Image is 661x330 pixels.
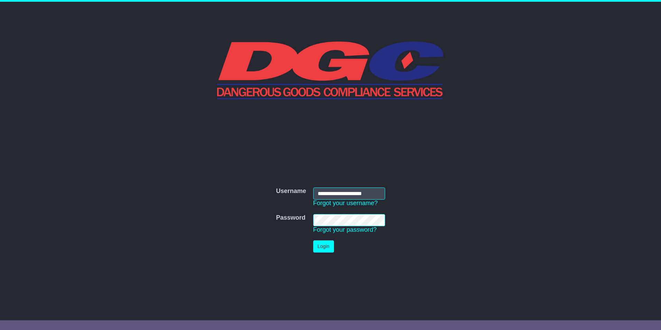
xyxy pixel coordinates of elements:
[217,40,444,99] img: DGC QLD
[276,214,305,222] label: Password
[276,187,306,195] label: Username
[313,200,378,207] a: Forgot your username?
[313,226,377,233] a: Forgot your password?
[313,240,334,253] button: Login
